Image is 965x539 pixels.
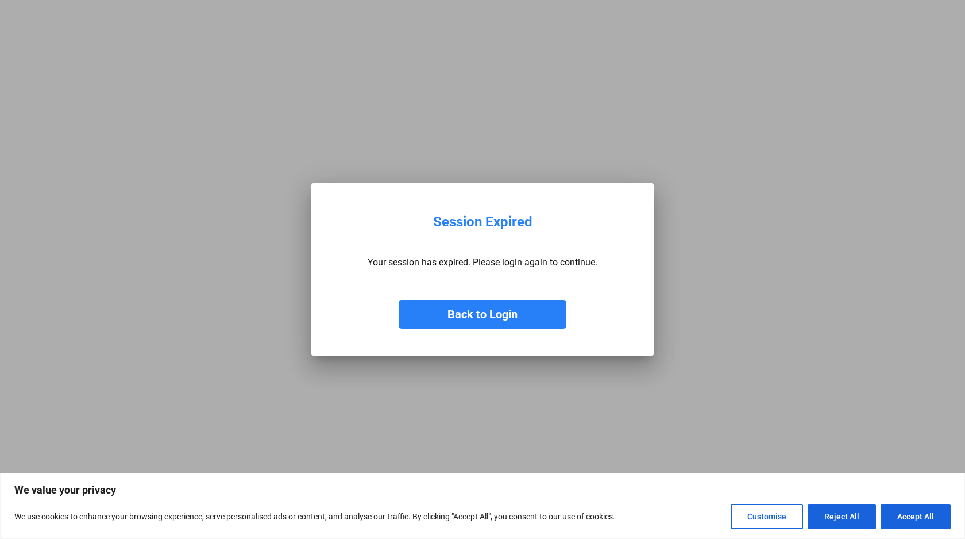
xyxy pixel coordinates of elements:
button: Back to Login [399,300,566,329]
button: Reject All [808,504,876,529]
p: We use cookies to enhance your browsing experience, serve personalised ads or content, and analys... [14,510,615,523]
button: Accept All [881,504,951,529]
div: Session Expired [433,214,532,230]
p: We value your privacy [14,483,951,497]
p: Your session has expired. Please login again to continue. [368,257,597,268]
button: Customise [731,504,803,529]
